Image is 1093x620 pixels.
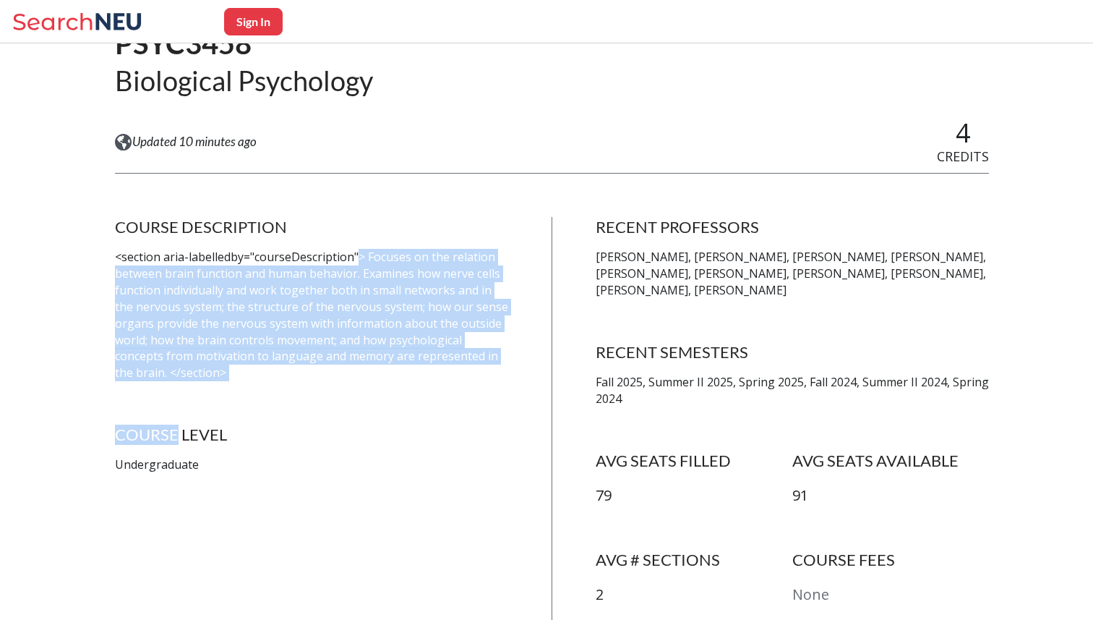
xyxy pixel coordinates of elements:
p: 91 [792,485,989,506]
span: CREDITS [937,148,989,165]
span: Updated 10 minutes ago [132,134,257,150]
h4: AVG SEATS AVAILABLE [792,451,989,471]
span: 4 [956,115,971,150]
p: None [792,585,989,606]
p: 79 [596,485,792,506]
h4: AVG # SECTIONS [596,550,792,570]
h4: RECENT PROFESSORS [596,217,989,237]
p: Fall 2025, Summer II 2025, Spring 2025, Fall 2024, Summer II 2024, Spring 2024 [596,374,989,407]
p: [PERSON_NAME], [PERSON_NAME], [PERSON_NAME], [PERSON_NAME], [PERSON_NAME], [PERSON_NAME], [PERSON... [596,249,989,299]
p: Undergraduate [115,456,508,473]
h4: COURSE DESCRIPTION [115,217,508,237]
h2: Biological Psychology [115,63,373,98]
h4: AVG SEATS FILLED [596,451,792,471]
button: Sign In [224,8,283,35]
h4: COURSE FEES [792,550,989,570]
h1: PSYC3458 [115,25,373,62]
h4: COURSE LEVEL [115,425,508,445]
h4: RECENT SEMESTERS [596,342,989,362]
p: 2 [596,585,792,606]
p: <section aria-labelledby="courseDescription"> Focuses on the relation between brain function and ... [115,249,508,381]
